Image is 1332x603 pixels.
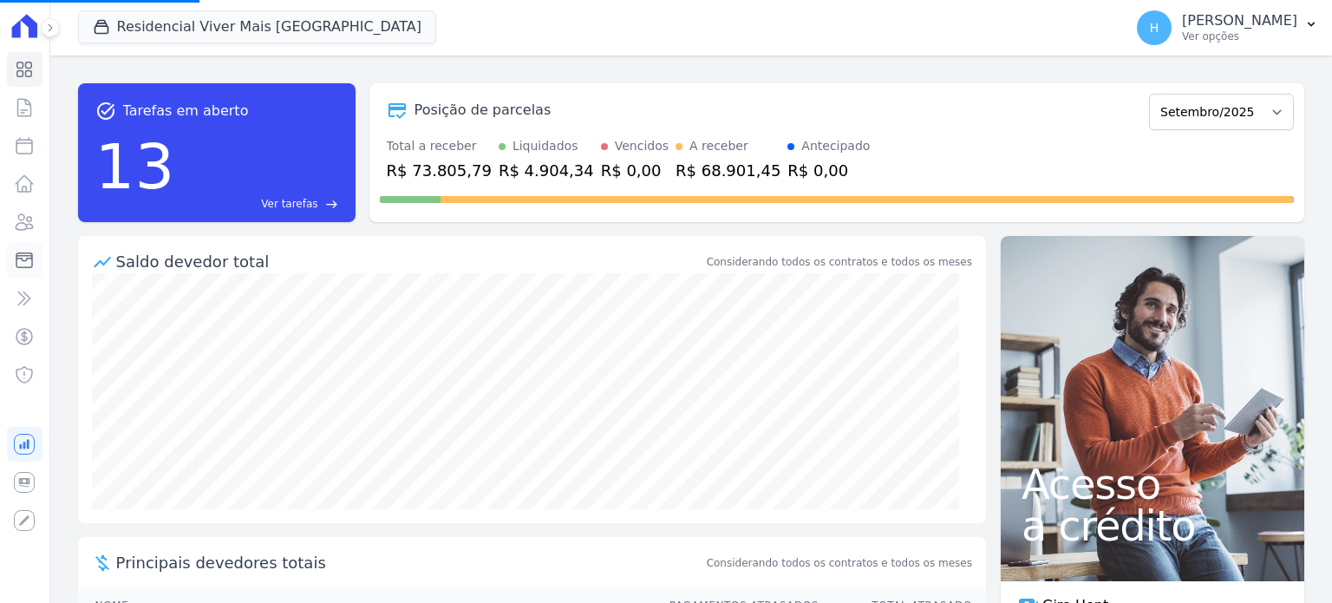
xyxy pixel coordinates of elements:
p: Ver opções [1182,29,1297,43]
div: Antecipado [801,137,870,155]
button: Residencial Viver Mais [GEOGRAPHIC_DATA] [78,10,436,43]
span: Considerando todos os contratos e todos os meses [707,555,972,571]
div: Total a receber [387,137,492,155]
span: Ver tarefas [261,196,317,212]
button: H [PERSON_NAME] Ver opções [1123,3,1332,52]
div: Liquidados [513,137,578,155]
div: R$ 73.805,79 [387,159,492,182]
div: R$ 0,00 [787,159,870,182]
span: a crédito [1022,505,1283,547]
div: A receber [689,137,748,155]
div: Posição de parcelas [415,100,552,121]
span: east [325,198,338,211]
div: Considerando todos os contratos e todos os meses [707,254,972,270]
div: Vencidos [615,137,669,155]
p: [PERSON_NAME] [1182,12,1297,29]
a: Ver tarefas east [181,196,337,212]
span: H [1150,22,1159,34]
span: Acesso [1022,463,1283,505]
div: R$ 4.904,34 [499,159,594,182]
span: Principais devedores totais [116,551,703,574]
div: R$ 0,00 [601,159,669,182]
span: Tarefas em aberto [123,101,249,121]
div: 13 [95,121,175,212]
span: task_alt [95,101,116,121]
div: R$ 68.901,45 [676,159,780,182]
div: Saldo devedor total [116,250,703,273]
